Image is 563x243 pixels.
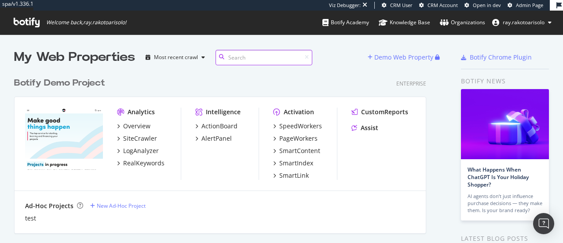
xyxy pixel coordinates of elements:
[14,77,105,90] div: Botify Demo Project
[273,159,313,168] a: SmartIndex
[390,2,413,8] span: CRM User
[195,122,238,131] a: ActionBoard
[461,53,532,62] a: Botify Chrome Plugin
[279,122,322,131] div: SpeedWorkers
[279,146,320,155] div: SmartContent
[25,214,36,223] a: test
[516,2,543,8] span: Admin Page
[25,202,73,210] div: Ad-Hoc Projects
[468,166,529,188] a: What Happens When ChatGPT Is Your Holiday Shopper?
[329,2,361,9] div: Viz Debugger:
[379,11,430,34] a: Knowledge Base
[382,2,413,9] a: CRM User
[206,108,241,116] div: Intelligence
[396,80,426,87] div: Enterprise
[279,159,313,168] div: SmartIndex
[46,19,126,26] span: Welcome back, ray.rakotoarisolo !
[25,108,103,170] img: ulule.com
[128,108,155,116] div: Analytics
[117,134,157,143] a: SiteCrawler
[351,108,408,116] a: CustomReports
[216,50,312,65] input: Search
[468,193,542,214] div: AI agents don’t just influence purchase decisions — they make them. Is your brand ready?
[279,171,309,180] div: SmartLink
[123,146,159,155] div: LogAnalyzer
[461,89,549,159] img: What Happens When ChatGPT Is Your Holiday Shopper?
[473,2,501,8] span: Open in dev
[440,18,485,27] div: Organizations
[195,134,232,143] a: AlertPanel
[123,122,150,131] div: Overview
[273,122,322,131] a: SpeedWorkers
[14,49,135,66] div: My Web Properties
[361,123,378,132] div: Assist
[485,15,559,30] button: ray.rakotoarisolo
[201,122,238,131] div: ActionBoard
[351,123,378,132] a: Assist
[322,11,369,34] a: Botify Academy
[90,202,146,209] a: New Ad-Hoc Project
[464,2,501,9] a: Open in dev
[97,202,146,209] div: New Ad-Hoc Project
[361,108,408,116] div: CustomReports
[368,50,435,64] button: Demo Web Property
[273,134,318,143] a: PageWorkers
[533,213,554,234] div: Open Intercom Messenger
[322,18,369,27] div: Botify Academy
[440,11,485,34] a: Organizations
[508,2,543,9] a: Admin Page
[379,18,430,27] div: Knowledge Base
[14,77,109,90] a: Botify Demo Project
[428,2,458,8] span: CRM Account
[117,159,165,168] a: RealKeywords
[461,76,549,86] div: Botify news
[117,122,150,131] a: Overview
[279,134,318,143] div: PageWorkers
[273,146,320,155] a: SmartContent
[142,50,208,64] button: Most recent crawl
[123,159,165,168] div: RealKeywords
[374,53,433,62] div: Demo Web Property
[154,55,198,60] div: Most recent crawl
[470,53,532,62] div: Botify Chrome Plugin
[419,2,458,9] a: CRM Account
[284,108,314,116] div: Activation
[123,134,157,143] div: SiteCrawler
[273,171,309,180] a: SmartLink
[117,146,159,155] a: LogAnalyzer
[503,19,545,26] span: ray.rakotoarisolo
[201,134,232,143] div: AlertPanel
[368,53,435,61] a: Demo Web Property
